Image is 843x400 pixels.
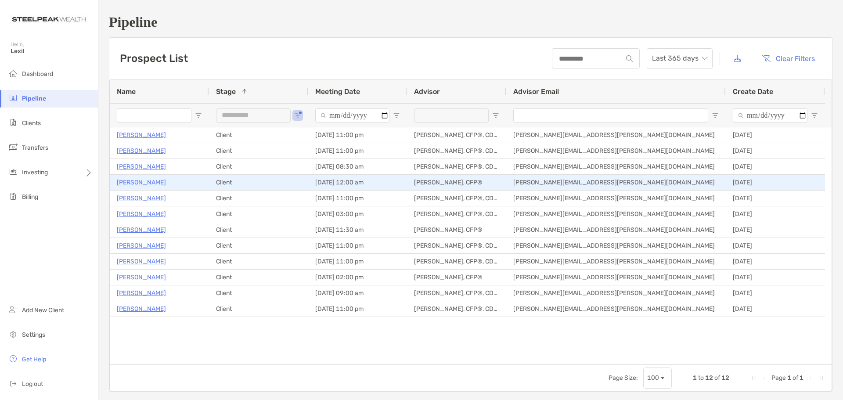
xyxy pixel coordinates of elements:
[109,14,832,30] h1: Pipeline
[414,87,440,96] span: Advisor
[209,254,308,269] div: Client
[726,270,825,285] div: [DATE]
[407,285,506,301] div: [PERSON_NAME], CFP®, CDFA®
[733,87,773,96] span: Create Date
[22,169,48,176] span: Investing
[712,112,719,119] button: Open Filter Menu
[407,222,506,238] div: [PERSON_NAME], CFP®
[8,329,18,339] img: settings icon
[698,374,704,382] span: to
[8,378,18,389] img: logout icon
[195,112,202,119] button: Open Filter Menu
[117,224,166,235] a: [PERSON_NAME]
[22,306,64,314] span: Add New Client
[308,254,407,269] div: [DATE] 11:00 pm
[726,175,825,190] div: [DATE]
[726,159,825,174] div: [DATE]
[750,375,757,382] div: First Page
[209,206,308,222] div: Client
[315,108,389,123] input: Meeting Date Filter Input
[308,127,407,143] div: [DATE] 11:00 pm
[117,87,136,96] span: Name
[492,112,499,119] button: Open Filter Menu
[513,108,708,123] input: Advisor Email Filter Input
[506,206,726,222] div: [PERSON_NAME][EMAIL_ADDRESS][PERSON_NAME][DOMAIN_NAME]
[407,159,506,174] div: [PERSON_NAME], CFP®, CDFA®
[117,240,166,251] p: [PERSON_NAME]
[209,238,308,253] div: Client
[755,49,821,68] button: Clear Filters
[117,288,166,299] a: [PERSON_NAME]
[506,270,726,285] div: [PERSON_NAME][EMAIL_ADDRESS][PERSON_NAME][DOMAIN_NAME]
[721,374,729,382] span: 12
[506,191,726,206] div: [PERSON_NAME][EMAIL_ADDRESS][PERSON_NAME][DOMAIN_NAME]
[818,375,825,382] div: Last Page
[726,285,825,301] div: [DATE]
[733,108,807,123] input: Create Date Filter Input
[8,353,18,364] img: get-help icon
[807,375,814,382] div: Next Page
[407,175,506,190] div: [PERSON_NAME], CFP®
[643,368,672,389] div: Page Size
[714,374,720,382] span: of
[726,191,825,206] div: [DATE]
[22,144,48,151] span: Transfers
[506,127,726,143] div: [PERSON_NAME][EMAIL_ADDRESS][PERSON_NAME][DOMAIN_NAME]
[209,285,308,301] div: Client
[22,331,45,339] span: Settings
[308,143,407,159] div: [DATE] 11:00 pm
[407,191,506,206] div: [PERSON_NAME], CFP®, CDFA®
[22,95,46,102] span: Pipeline
[771,374,786,382] span: Page
[209,222,308,238] div: Client
[315,87,360,96] span: Meeting Date
[8,166,18,177] img: investing icon
[308,206,407,222] div: [DATE] 03:00 pm
[8,142,18,152] img: transfers icon
[407,238,506,253] div: [PERSON_NAME], CFP®, CDFA®
[647,374,659,382] div: 100
[117,130,166,141] a: [PERSON_NAME]
[811,112,818,119] button: Open Filter Menu
[506,285,726,301] div: [PERSON_NAME][EMAIL_ADDRESS][PERSON_NAME][DOMAIN_NAME]
[209,143,308,159] div: Client
[8,68,18,79] img: dashboard icon
[506,159,726,174] div: [PERSON_NAME][EMAIL_ADDRESS][PERSON_NAME][DOMAIN_NAME]
[308,285,407,301] div: [DATE] 09:00 am
[117,209,166,220] a: [PERSON_NAME]
[626,55,633,62] img: input icon
[308,222,407,238] div: [DATE] 11:30 am
[117,145,166,156] a: [PERSON_NAME]
[117,272,166,283] a: [PERSON_NAME]
[11,4,87,35] img: Zoe Logo
[209,175,308,190] div: Client
[793,374,798,382] span: of
[693,374,697,382] span: 1
[506,175,726,190] div: [PERSON_NAME][EMAIL_ADDRESS][PERSON_NAME][DOMAIN_NAME]
[117,108,191,123] input: Name Filter Input
[609,374,638,382] div: Page Size:
[308,301,407,317] div: [DATE] 11:00 pm
[407,254,506,269] div: [PERSON_NAME], CFP®, CDFA®
[726,301,825,317] div: [DATE]
[726,127,825,143] div: [DATE]
[726,238,825,253] div: [DATE]
[506,143,726,159] div: [PERSON_NAME][EMAIL_ADDRESS][PERSON_NAME][DOMAIN_NAME]
[117,303,166,314] a: [PERSON_NAME]
[308,270,407,285] div: [DATE] 02:00 pm
[209,270,308,285] div: Client
[22,380,43,388] span: Log out
[209,159,308,174] div: Client
[407,127,506,143] div: [PERSON_NAME], CFP®, CDFA®
[308,175,407,190] div: [DATE] 12:00 am
[506,301,726,317] div: [PERSON_NAME][EMAIL_ADDRESS][PERSON_NAME][DOMAIN_NAME]
[120,52,188,65] h3: Prospect List
[726,206,825,222] div: [DATE]
[117,193,166,204] a: [PERSON_NAME]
